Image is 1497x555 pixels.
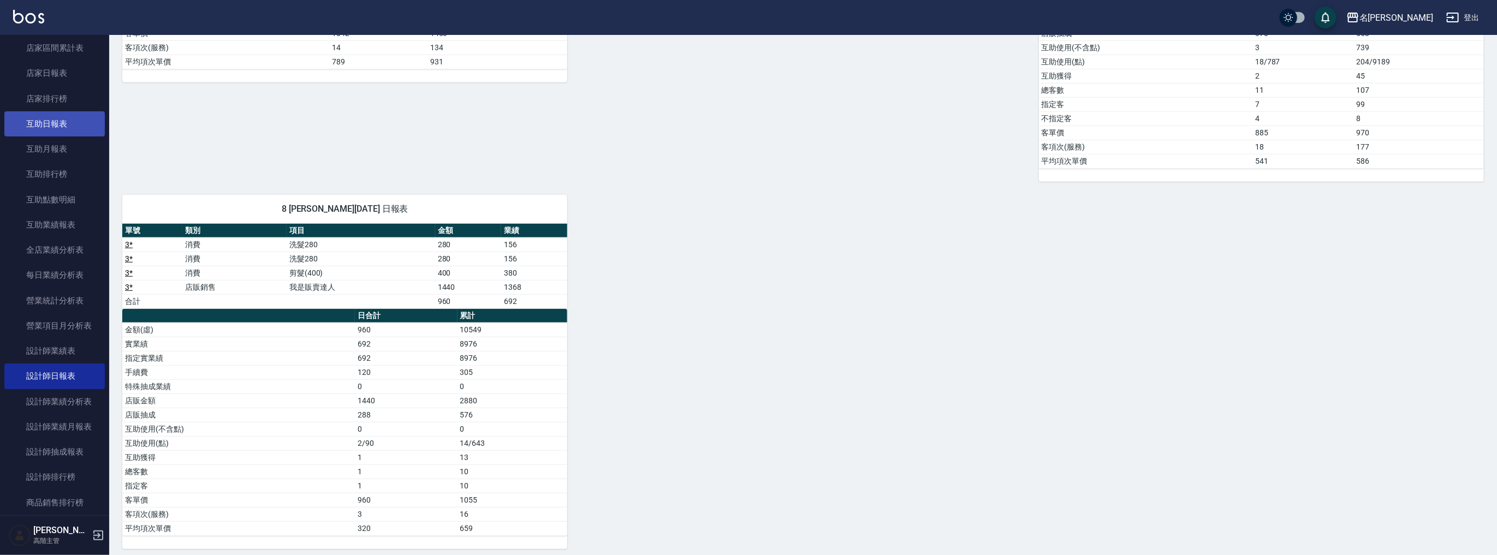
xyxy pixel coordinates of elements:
td: 互助使用(點) [122,436,355,450]
td: 2/90 [355,436,458,450]
p: 高階主管 [33,536,89,546]
button: 名[PERSON_NAME] [1342,7,1437,29]
td: 1 [355,464,458,479]
td: 107 [1354,83,1484,97]
th: 業績 [501,224,567,238]
td: 互助獲得 [1039,69,1252,83]
td: 互助使用(點) [1039,55,1252,69]
th: 金額 [435,224,501,238]
td: 特殊抽成業績 [122,379,355,393]
th: 類別 [182,224,287,238]
td: 10549 [458,323,568,337]
a: 設計師業績分析表 [4,389,105,414]
td: 320 [355,521,458,535]
td: 消費 [182,266,287,280]
td: 45 [1354,69,1484,83]
span: 8 [PERSON_NAME][DATE] 日報表 [135,204,554,214]
td: 客單價 [1039,126,1252,140]
td: 實業績 [122,337,355,351]
td: 客項次(服務) [122,40,329,55]
a: 營業統計分析表 [4,288,105,313]
td: 692 [355,337,458,351]
td: 156 [501,237,567,252]
td: 970 [1354,126,1484,140]
td: 手續費 [122,365,355,379]
td: 互助獲得 [122,450,355,464]
td: 586 [1354,154,1484,168]
td: 380 [501,266,567,280]
td: 洗髮280 [287,252,435,266]
td: 960 [355,323,458,337]
th: 項目 [287,224,435,238]
td: 960 [435,294,501,308]
td: 互助使用(不含點) [122,422,355,436]
td: 692 [501,294,567,308]
td: 消費 [182,237,287,252]
td: 我是販賣達人 [287,280,435,294]
td: 0 [355,422,458,436]
td: 280 [435,237,501,252]
td: 11 [1252,83,1353,97]
td: 885 [1252,126,1353,140]
td: 4 [1252,111,1353,126]
button: save [1315,7,1336,28]
th: 日合計 [355,309,458,323]
th: 累計 [458,309,568,323]
a: 店家日報表 [4,61,105,86]
td: 店販抽成 [122,408,355,422]
td: 互助使用(不含點) [1039,40,1252,55]
td: 120 [355,365,458,379]
td: 10 [458,464,568,479]
table: a dense table [122,309,567,536]
td: 指定客 [122,479,355,493]
td: 134 [427,40,568,55]
td: 8 [1354,111,1484,126]
td: 280 [435,252,501,266]
td: 0 [458,379,568,393]
a: 營業項目月分析表 [4,313,105,338]
td: 洗髮280 [287,237,435,252]
img: Person [9,524,31,546]
td: 平均項次單價 [122,55,329,69]
td: 0 [355,379,458,393]
h5: [PERSON_NAME] [33,525,89,536]
td: 1440 [355,393,458,408]
td: 204/9189 [1354,55,1484,69]
td: 金額(虛) [122,323,355,337]
td: 576 [458,408,568,422]
td: 客項次(服務) [1039,140,1252,154]
td: 不指定客 [1039,111,1252,126]
a: 每日業績分析表 [4,262,105,288]
a: 店家排行榜 [4,86,105,111]
a: 互助排行榜 [4,162,105,187]
a: 設計師業績月報表 [4,414,105,439]
td: 739 [1354,40,1484,55]
td: 客項次(服務) [122,507,355,521]
td: 288 [355,408,458,422]
td: 16 [458,507,568,521]
td: 14/643 [458,436,568,450]
td: 合計 [122,294,182,308]
a: 全店業績分析表 [4,237,105,262]
td: 789 [329,55,427,69]
a: 互助點數明細 [4,187,105,212]
td: 541 [1252,154,1353,168]
a: 店家區間累計表 [4,35,105,61]
td: 指定客 [1039,97,1252,111]
td: 平均項次單價 [122,521,355,535]
td: 659 [458,521,568,535]
td: 7 [1252,97,1353,111]
td: 總客數 [122,464,355,479]
td: 692 [355,351,458,365]
td: 156 [501,252,567,266]
a: 互助月報表 [4,136,105,162]
td: 1 [355,450,458,464]
a: 互助日報表 [4,111,105,136]
td: 305 [458,365,568,379]
td: 3 [1252,40,1353,55]
td: 2 [1252,69,1353,83]
td: 總客數 [1039,83,1252,97]
th: 單號 [122,224,182,238]
td: 店販金額 [122,393,355,408]
td: 指定實業績 [122,351,355,365]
